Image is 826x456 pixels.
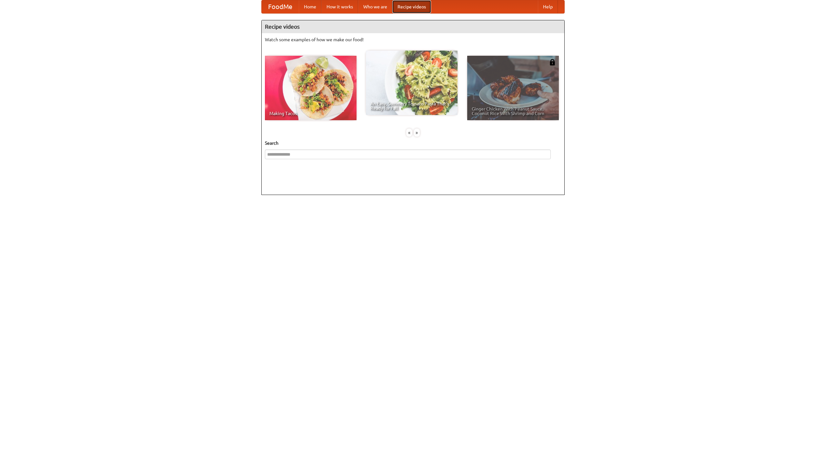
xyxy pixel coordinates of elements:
a: How it works [321,0,358,13]
a: Who we are [358,0,392,13]
img: 483408.png [549,59,556,65]
div: » [414,129,420,137]
p: Watch some examples of how we make our food! [265,36,561,43]
a: An Easy, Summery Tomato Pasta That's Ready for Fall [366,51,458,115]
a: FoodMe [262,0,299,13]
span: Making Tacos [269,111,352,116]
a: Making Tacos [265,56,357,120]
a: Recipe videos [392,0,431,13]
a: Help [538,0,558,13]
a: Home [299,0,321,13]
div: « [406,129,412,137]
h5: Search [265,140,561,146]
h4: Recipe videos [262,20,564,33]
span: An Easy, Summery Tomato Pasta That's Ready for Fall [370,102,453,111]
